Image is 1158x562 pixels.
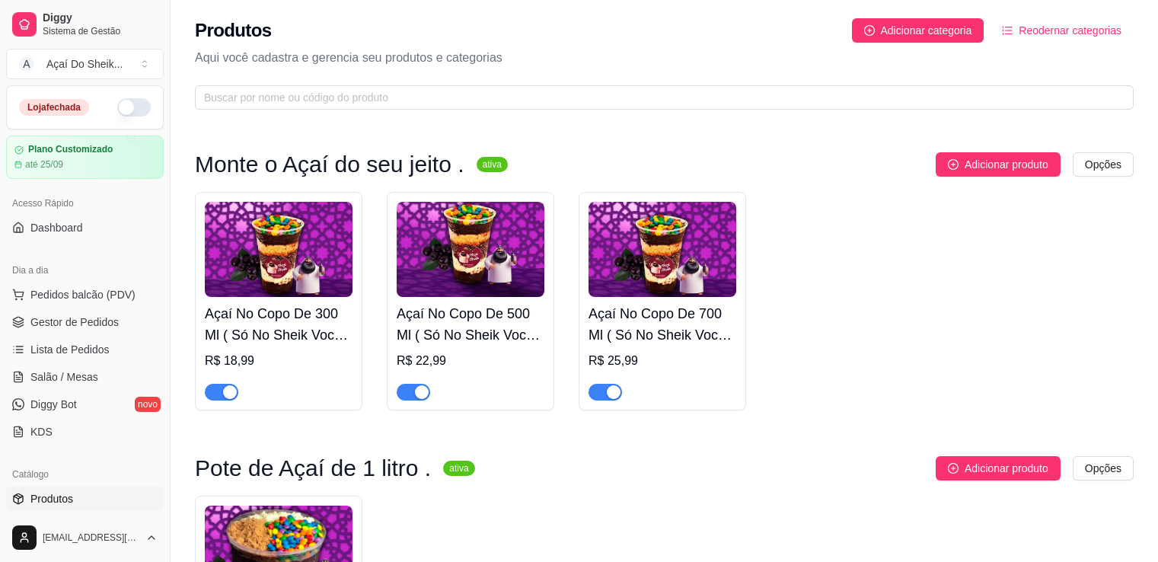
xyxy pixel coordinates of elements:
[30,287,136,302] span: Pedidos balcão (PDV)
[6,283,164,307] button: Pedidos balcão (PDV)
[1073,456,1134,481] button: Opções
[28,144,113,155] article: Plano Customizado
[205,202,353,297] img: product-image
[477,157,508,172] sup: ativa
[6,420,164,444] a: KDS
[43,11,158,25] span: Diggy
[1085,156,1121,173] span: Opções
[589,352,736,370] div: R$ 25,99
[6,365,164,389] a: Salão / Mesas
[43,25,158,37] span: Sistema de Gestão
[1085,460,1121,477] span: Opções
[6,462,164,487] div: Catálogo
[6,6,164,43] a: DiggySistema de Gestão
[43,532,139,544] span: [EMAIL_ADDRESS][DOMAIN_NAME]
[965,156,1048,173] span: Adicionar produto
[19,99,89,116] div: Loja fechada
[6,310,164,334] a: Gestor de Pedidos
[589,202,736,297] img: product-image
[443,461,474,476] sup: ativa
[6,519,164,556] button: [EMAIL_ADDRESS][DOMAIN_NAME]
[195,459,431,477] h3: Pote de Açaí de 1 litro .
[397,303,544,346] h4: Açaí No Copo De 500 Ml ( Só No Sheik Você Ganha 3 Complementos E Uma Cobertura )
[6,487,164,511] a: Produtos
[117,98,151,117] button: Alterar Status
[205,352,353,370] div: R$ 18,99
[6,49,164,79] button: Select a team
[6,216,164,240] a: Dashboard
[6,136,164,179] a: Plano Customizadoaté 25/09
[589,303,736,346] h4: Açaí No Copo De 700 Ml ( Só No Sheik Você Ganha 3 Complementos E 1 Cobertura )
[6,392,164,417] a: Diggy Botnovo
[204,89,1112,106] input: Buscar por nome ou código do produto
[195,155,464,174] h3: Monte o Açaí do seu jeito .
[195,49,1134,67] p: Aqui você cadastra e gerencia seu produtos e categorias
[30,491,73,506] span: Produtos
[30,220,83,235] span: Dashboard
[397,202,544,297] img: product-image
[948,463,959,474] span: plus-circle
[30,397,77,412] span: Diggy Bot
[1073,152,1134,177] button: Opções
[30,342,110,357] span: Lista de Pedidos
[881,22,972,39] span: Adicionar categoria
[30,315,119,330] span: Gestor de Pedidos
[936,152,1061,177] button: Adicionar produto
[965,460,1048,477] span: Adicionar produto
[30,424,53,439] span: KDS
[948,159,959,170] span: plus-circle
[936,456,1061,481] button: Adicionar produto
[30,369,98,385] span: Salão / Mesas
[205,303,353,346] h4: Açaí No Copo De 300 Ml ( Só No Sheik Você Ganha 2 Complementos E 1 Cobertura ).
[6,337,164,362] a: Lista de Pedidos
[1002,25,1013,36] span: ordered-list
[1019,22,1121,39] span: Reodernar categorias
[397,352,544,370] div: R$ 22,99
[19,56,34,72] span: A
[195,18,272,43] h2: Produtos
[990,18,1134,43] button: Reodernar categorias
[46,56,123,72] div: Açaí Do Sheik ...
[6,191,164,216] div: Acesso Rápido
[25,158,63,171] article: até 25/09
[6,258,164,283] div: Dia a dia
[864,25,875,36] span: plus-circle
[852,18,984,43] button: Adicionar categoria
